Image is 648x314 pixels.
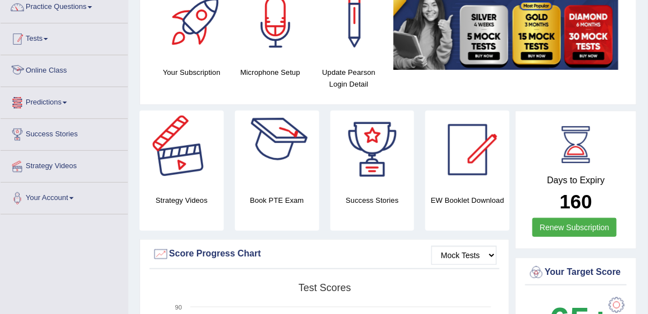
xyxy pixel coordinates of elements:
[237,66,304,78] h4: Microphone Setup
[528,175,624,185] h4: Days to Expiry
[1,87,128,115] a: Predictions
[528,264,624,281] div: Your Target Score
[330,194,415,206] h4: Success Stories
[140,194,224,206] h4: Strategy Videos
[1,23,128,51] a: Tests
[299,282,351,293] tspan: Test scores
[158,66,225,78] h4: Your Subscription
[235,194,319,206] h4: Book PTE Exam
[1,151,128,179] a: Strategy Videos
[152,246,497,263] div: Score Progress Chart
[560,191,592,212] b: 160
[315,66,383,90] h4: Update Pearson Login Detail
[425,194,510,206] h4: EW Booklet Download
[532,218,617,237] a: Renew Subscription
[1,183,128,211] a: Your Account
[1,119,128,147] a: Success Stories
[1,55,128,83] a: Online Class
[175,304,182,311] text: 90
